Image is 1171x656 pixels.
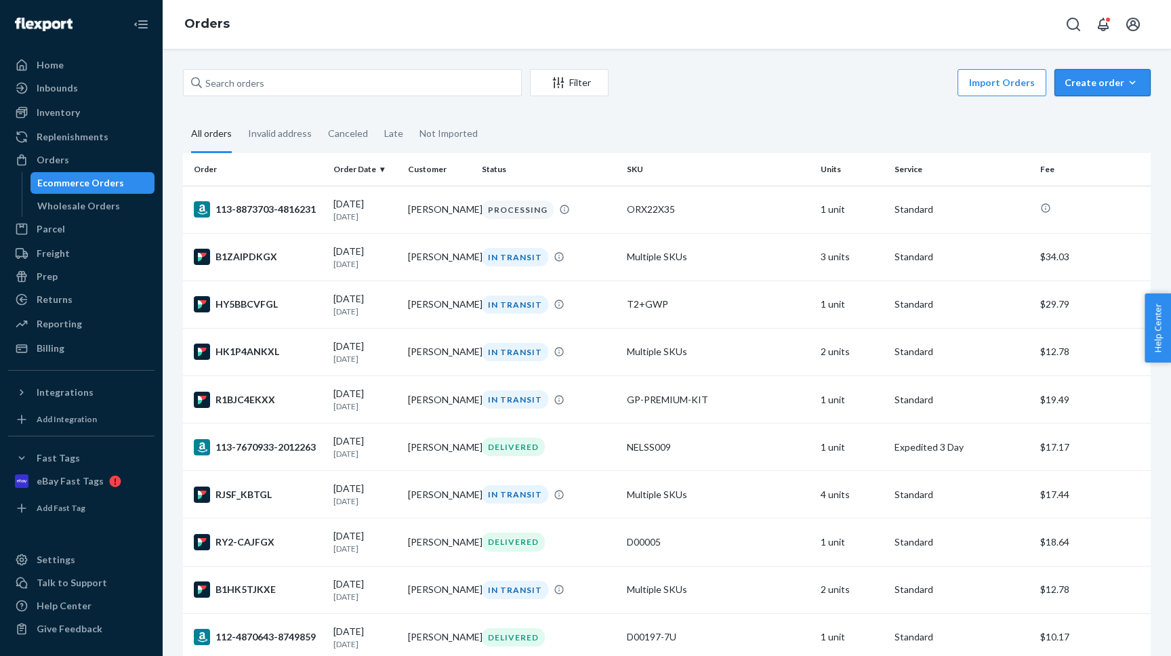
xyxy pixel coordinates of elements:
td: Multiple SKUs [621,566,815,613]
div: [DATE] [333,292,396,317]
div: DELIVERED [482,438,545,456]
a: Replenishments [8,126,155,148]
a: Returns [8,289,155,310]
div: D00197-7U [627,630,810,644]
p: Expedited 3 Day [895,440,1029,454]
button: Help Center [1145,293,1171,363]
img: Flexport logo [15,18,73,31]
div: Freight [37,247,70,260]
td: [PERSON_NAME] [403,186,476,233]
td: $12.78 [1035,566,1151,613]
div: IN TRANSIT [482,248,548,266]
div: [DATE] [333,482,396,507]
td: [PERSON_NAME] [403,281,476,328]
button: Close Navigation [127,11,155,38]
td: Multiple SKUs [621,471,815,518]
div: PROCESSING [482,201,554,219]
div: B1HK5TJKXE [194,581,323,598]
th: SKU [621,153,815,186]
a: Freight [8,243,155,264]
div: T2+GWP [627,298,810,311]
div: Canceled [328,116,368,151]
div: RJSF_KBTGL [194,487,323,503]
td: [PERSON_NAME] [403,328,476,375]
div: 113-7670933-2012263 [194,439,323,455]
div: IN TRANSIT [482,295,548,314]
a: Add Fast Tag [8,497,155,519]
div: GP-PREMIUM-KIT [627,393,810,407]
td: [PERSON_NAME] [403,424,476,471]
p: Standard [895,345,1029,358]
td: 2 units [815,328,890,375]
div: DELIVERED [482,628,545,647]
td: 1 unit [815,186,890,233]
td: [PERSON_NAME] [403,566,476,613]
td: $29.79 [1035,281,1151,328]
p: [DATE] [333,258,396,270]
a: Inventory [8,102,155,123]
div: Talk to Support [37,576,107,590]
div: Fast Tags [37,451,80,465]
div: Orders [37,153,69,167]
a: Orders [8,149,155,171]
a: Wholesale Orders [30,195,155,217]
div: Ecommerce Orders [37,176,124,190]
a: Prep [8,266,155,287]
p: [DATE] [333,543,396,554]
div: Prep [37,270,58,283]
td: $19.49 [1035,376,1151,424]
th: Fee [1035,153,1151,186]
p: Standard [895,298,1029,311]
th: Order [183,153,328,186]
p: [DATE] [333,448,396,459]
td: [PERSON_NAME] [403,233,476,281]
td: $34.03 [1035,233,1151,281]
p: Standard [895,393,1029,407]
p: [DATE] [333,495,396,507]
div: Settings [37,553,75,567]
div: All orders [191,116,232,153]
div: R1BJC4EKXX [194,392,323,408]
td: 4 units [815,471,890,518]
button: Give Feedback [8,618,155,640]
th: Service [889,153,1034,186]
p: Standard [895,488,1029,501]
div: [DATE] [333,245,396,270]
div: Add Integration [37,413,97,425]
div: [DATE] [333,340,396,365]
button: Import Orders [958,69,1046,96]
th: Order Date [328,153,402,186]
div: B1ZAIPDKGX [194,249,323,265]
p: Standard [895,630,1029,644]
a: Inbounds [8,77,155,99]
input: Search orders [183,69,522,96]
div: Late [384,116,403,151]
td: 3 units [815,233,890,281]
td: [PERSON_NAME] [403,471,476,518]
div: IN TRANSIT [482,581,548,599]
a: eBay Fast Tags [8,470,155,492]
div: Invalid address [248,116,312,151]
div: [DATE] [333,529,396,554]
p: [DATE] [333,353,396,365]
p: Standard [895,203,1029,216]
td: 2 units [815,566,890,613]
ol: breadcrumbs [173,5,241,44]
th: Units [815,153,890,186]
p: [DATE] [333,591,396,602]
a: Parcel [8,218,155,240]
div: IN TRANSIT [482,390,548,409]
p: [DATE] [333,638,396,650]
div: [DATE] [333,625,396,650]
div: Give Feedback [37,622,102,636]
div: IN TRANSIT [482,343,548,361]
div: [DATE] [333,197,396,222]
div: DELIVERED [482,533,545,551]
td: 1 unit [815,424,890,471]
p: [DATE] [333,401,396,412]
button: Fast Tags [8,447,155,469]
td: Multiple SKUs [621,233,815,281]
div: Reporting [37,317,82,331]
td: $17.17 [1035,424,1151,471]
